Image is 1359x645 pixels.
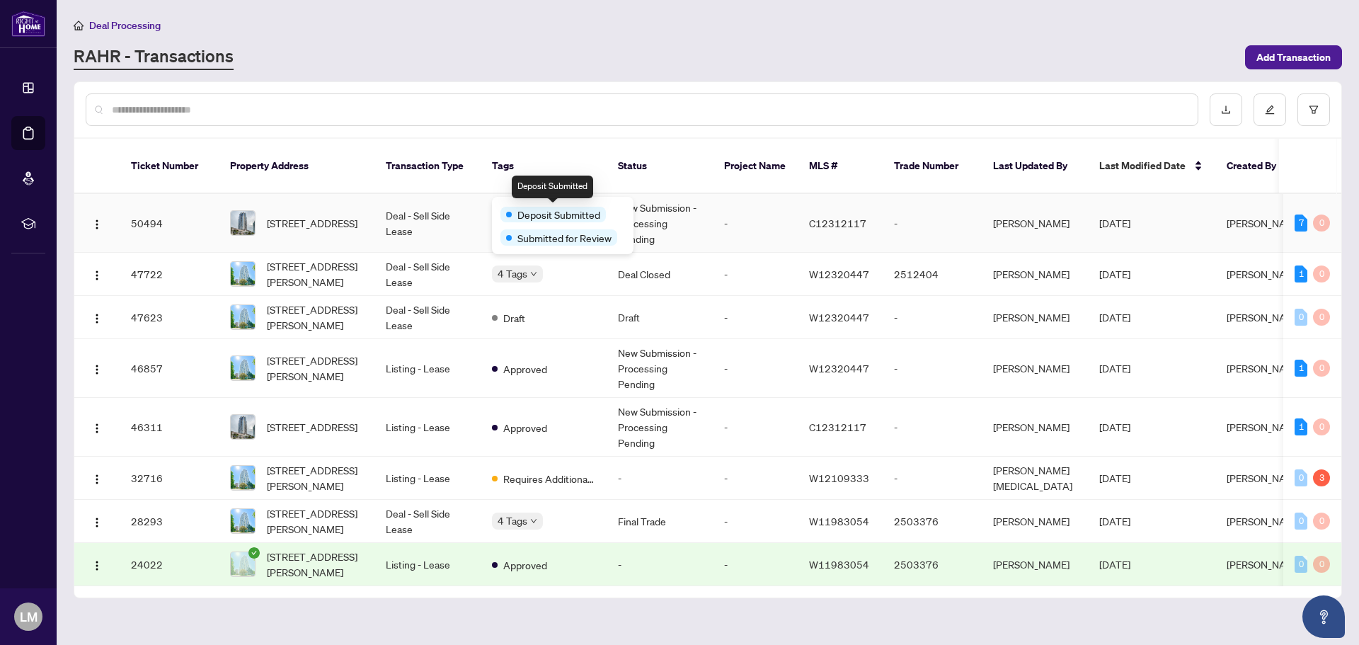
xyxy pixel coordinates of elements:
[883,457,982,500] td: -
[607,398,713,457] td: New Submission - Processing Pending
[713,457,798,500] td: -
[231,305,255,329] img: thumbnail-img
[1099,421,1130,433] span: [DATE]
[1227,311,1303,324] span: [PERSON_NAME]
[809,217,866,229] span: C12312117
[1099,515,1130,527] span: [DATE]
[91,423,103,434] img: Logo
[1227,362,1303,375] span: [PERSON_NAME]
[91,219,103,230] img: Logo
[1227,515,1303,527] span: [PERSON_NAME]
[1227,217,1303,229] span: [PERSON_NAME]
[607,339,713,398] td: New Submission - Processing Pending
[374,139,481,194] th: Transaction Type
[498,513,527,529] span: 4 Tags
[982,339,1088,398] td: [PERSON_NAME]
[1099,558,1130,571] span: [DATE]
[1295,215,1307,232] div: 7
[1295,309,1307,326] div: 0
[1313,266,1330,282] div: 0
[231,262,255,286] img: thumbnail-img
[713,339,798,398] td: -
[982,457,1088,500] td: [PERSON_NAME][MEDICAL_DATA]
[120,296,219,339] td: 47623
[11,11,45,37] img: logo
[1227,472,1303,484] span: [PERSON_NAME]
[91,313,103,324] img: Logo
[267,462,363,493] span: [STREET_ADDRESS][PERSON_NAME]
[809,421,866,433] span: C12312117
[1256,46,1331,69] span: Add Transaction
[86,416,108,438] button: Logo
[713,500,798,543] td: -
[1099,311,1130,324] span: [DATE]
[503,420,547,435] span: Approved
[374,253,481,296] td: Deal - Sell Side Lease
[982,398,1088,457] td: [PERSON_NAME]
[120,139,219,194] th: Ticket Number
[1099,158,1186,173] span: Last Modified Date
[1313,215,1330,232] div: 0
[883,139,982,194] th: Trade Number
[86,510,108,532] button: Logo
[86,467,108,489] button: Logo
[809,362,869,375] span: W12320447
[1215,139,1300,194] th: Created By
[713,296,798,339] td: -
[248,547,260,559] span: check-circle
[607,500,713,543] td: Final Trade
[1210,93,1242,126] button: download
[1295,556,1307,573] div: 0
[374,296,481,339] td: Deal - Sell Side Lease
[517,207,600,222] span: Deposit Submitted
[86,263,108,285] button: Logo
[713,139,798,194] th: Project Name
[883,296,982,339] td: -
[883,500,982,543] td: 2503376
[883,194,982,253] td: -
[1295,469,1307,486] div: 0
[91,270,103,281] img: Logo
[120,339,219,398] td: 46857
[231,415,255,439] img: thumbnail-img
[481,139,607,194] th: Tags
[809,311,869,324] span: W12320447
[982,194,1088,253] td: [PERSON_NAME]
[1295,513,1307,530] div: 0
[1313,513,1330,530] div: 0
[231,356,255,380] img: thumbnail-img
[1245,45,1342,69] button: Add Transaction
[517,230,612,246] span: Submitted for Review
[1227,268,1303,280] span: [PERSON_NAME]
[713,543,798,586] td: -
[120,543,219,586] td: 24022
[267,258,363,290] span: [STREET_ADDRESS][PERSON_NAME]
[1254,93,1286,126] button: edit
[374,194,481,253] td: Deal - Sell Side Lease
[91,364,103,375] img: Logo
[374,339,481,398] td: Listing - Lease
[219,139,374,194] th: Property Address
[530,270,537,278] span: down
[1302,595,1345,638] button: Open asap
[1099,362,1130,375] span: [DATE]
[1221,105,1231,115] span: download
[1297,93,1330,126] button: filter
[120,457,219,500] td: 32716
[1088,139,1215,194] th: Last Modified Date
[374,543,481,586] td: Listing - Lease
[1309,105,1319,115] span: filter
[798,139,883,194] th: MLS #
[267,215,357,231] span: [STREET_ADDRESS]
[503,557,547,573] span: Approved
[883,543,982,586] td: 2503376
[374,457,481,500] td: Listing - Lease
[120,253,219,296] td: 47722
[267,353,363,384] span: [STREET_ADDRESS][PERSON_NAME]
[607,253,713,296] td: Deal Closed
[91,517,103,528] img: Logo
[809,472,869,484] span: W12109333
[809,558,869,571] span: W11983054
[91,474,103,485] img: Logo
[267,549,363,580] span: [STREET_ADDRESS][PERSON_NAME]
